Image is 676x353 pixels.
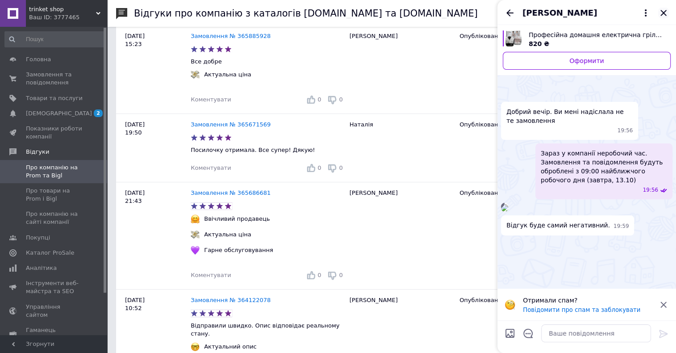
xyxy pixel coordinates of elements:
[505,299,515,310] img: :face_with_monocle:
[26,55,51,63] span: Головна
[26,125,83,141] span: Показники роботи компанії
[4,31,105,47] input: Пошук
[26,148,49,156] span: Відгуки
[116,114,191,182] div: [DATE] 19:50
[191,146,345,154] p: Посилочку отримала. Все супер! Дякую!
[191,96,231,104] div: Коментувати
[26,234,50,242] span: Покупці
[26,264,57,272] span: Аналітика
[191,214,200,223] img: :hugging_face:
[191,189,271,196] a: Замовлення № 365686681
[345,182,455,290] div: [PERSON_NAME]
[116,182,191,290] div: [DATE] 21:43
[26,326,83,342] span: Гаманець компанії
[191,297,271,303] a: Замовлення № 364122078
[134,8,478,19] h1: Відгуки про компанію з каталогів [DOMAIN_NAME] та [DOMAIN_NAME]
[26,109,92,118] span: [DEMOGRAPHIC_DATA]
[26,71,83,87] span: Замовлення та повідомлення
[345,114,455,182] div: Наталія
[523,296,653,305] p: Отримали спам?
[94,109,103,117] span: 2
[191,164,231,171] span: Коментувати
[503,30,671,48] a: Переглянути товар
[506,221,610,230] span: Відгук буде самий негативний.
[459,189,557,197] div: Опубліковано
[26,94,83,102] span: Товари та послуги
[501,204,508,211] img: 6e2c1ec2-d925-459a-ba73-4875d3beb6da_w500_h500
[191,246,200,255] img: :purple_heart:
[522,7,651,19] button: [PERSON_NAME]
[459,121,557,129] div: Опубліковано
[643,186,658,194] span: 19:56 12.10.2025
[506,107,633,125] span: Добрий вечір. Ви мені надіслала не те замовлення
[191,271,231,279] div: Коментувати
[503,52,671,70] a: Оформити
[29,5,96,13] span: trinket shop
[26,249,74,257] span: Каталог ProSale
[202,215,272,223] div: Ввічливий продавець
[317,96,321,103] span: 0
[191,164,231,172] div: Коментувати
[191,96,231,103] span: Коментувати
[26,303,83,319] span: Управління сайтом
[541,149,667,185] span: Зараз у компанії неробочий час. Замовлення та повідомлення будуть оброблені з 09:00 найближчого р...
[522,328,534,339] button: Відкрити шаблони відповідей
[345,25,455,113] div: [PERSON_NAME]
[191,230,200,239] img: :money_with_wings:
[613,223,629,230] span: 19:59 12.10.2025
[202,246,275,254] div: Гарне обслуговування
[529,30,663,39] span: Професійна домашня електрична грілка для шиї, Електрогрілка [PERSON_NAME] для спини
[26,164,83,180] span: Про компанію на Prom та Bigl
[191,58,345,66] p: Все добре
[529,40,549,47] span: 820 ₴
[191,70,200,79] img: :money_with_wings:
[191,121,271,128] a: Замовлення № 365671569
[618,127,633,134] span: 19:56 12.10.2025
[191,322,345,338] p: Відправили швидко. Опис відповідає реальному стану.
[339,164,342,171] span: 0
[191,342,200,351] img: :nerd_face:
[202,231,253,239] div: Актуальна ціна
[26,210,83,226] span: Про компанію на сайті компанії
[658,8,669,18] button: Закрити
[523,307,640,313] button: Повідомити про спам та заблокувати
[459,32,557,40] div: Опубліковано
[26,187,83,203] span: Про товари на Prom і Bigl
[191,33,271,39] a: Замовлення № 365885928
[29,13,107,21] div: Ваш ID: 3777465
[191,272,231,278] span: Коментувати
[339,272,342,278] span: 0
[26,279,83,295] span: Інструменти веб-майстра та SEO
[505,30,522,46] img: 6455626744_w640_h640_profesionalnaya-domashnnya-elektricheskaya.jpg
[522,7,597,19] span: [PERSON_NAME]
[202,71,253,79] div: Актуальна ціна
[317,272,321,278] span: 0
[202,343,259,351] div: Актуальний опис
[317,164,321,171] span: 0
[505,8,515,18] button: Назад
[459,296,557,304] div: Опубліковано
[116,25,191,113] div: [DATE] 15:23
[339,96,342,103] span: 0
